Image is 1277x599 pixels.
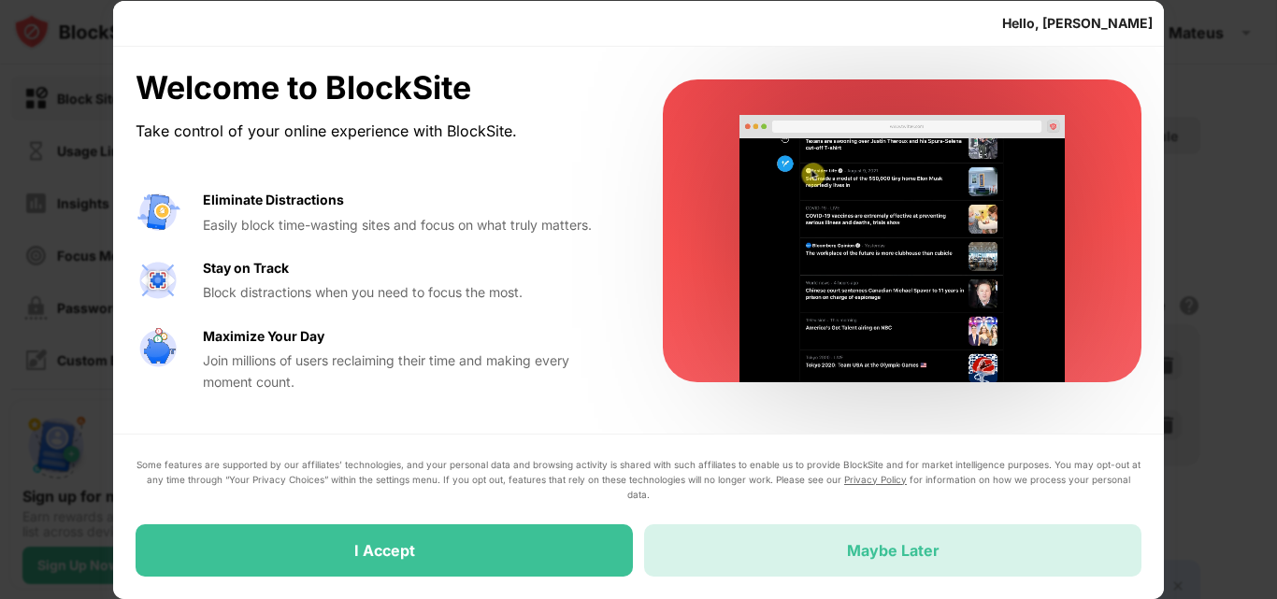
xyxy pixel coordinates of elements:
div: Maybe Later [847,541,940,560]
div: Stay on Track [203,258,289,278]
div: Eliminate Distractions [203,190,344,210]
div: Maximize Your Day [203,326,324,347]
img: value-focus.svg [136,258,180,303]
div: Easily block time-wasting sites and focus on what truly matters. [203,215,618,235]
img: value-safe-time.svg [136,326,180,371]
div: Block distractions when you need to focus the most. [203,282,618,303]
div: Welcome to BlockSite [136,69,618,107]
img: value-avoid-distractions.svg [136,190,180,235]
div: Join millions of users reclaiming their time and making every moment count. [203,350,618,392]
div: Some features are supported by our affiliates’ technologies, and your personal data and browsing ... [136,457,1141,502]
div: Take control of your online experience with BlockSite. [136,118,618,145]
div: I Accept [354,541,415,560]
div: Hello, [PERSON_NAME] [1002,16,1153,31]
a: Privacy Policy [844,474,907,485]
